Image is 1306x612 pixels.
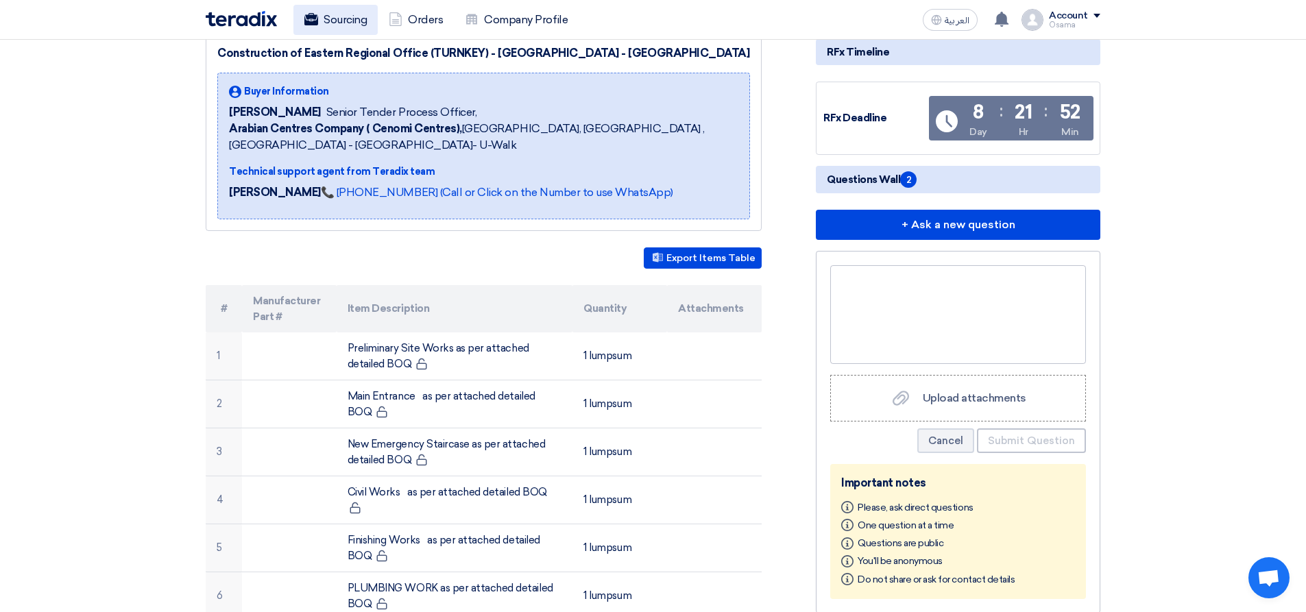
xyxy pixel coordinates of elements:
button: Submit Question [977,428,1086,453]
div: Technical support agent from Teradix team [229,164,738,179]
td: 1 lumpsum [572,332,667,380]
span: [GEOGRAPHIC_DATA], [GEOGRAPHIC_DATA] ,[GEOGRAPHIC_DATA] - [GEOGRAPHIC_DATA]- U-Walk [229,121,738,154]
td: 2 [206,380,242,428]
span: Buyer Information [244,84,329,99]
a: Open chat [1248,557,1290,598]
th: Quantity [572,285,667,332]
td: 5 [206,524,242,572]
span: 2 [900,171,917,188]
span: العربية [945,16,969,25]
span: Questions are public [858,537,943,549]
button: Export Items Table [644,247,762,269]
td: Finishing Works as per attached detailed BOQ [337,524,573,572]
div: 52 [1060,103,1080,122]
a: Sourcing [293,5,378,35]
div: Osama [1049,21,1100,29]
a: 📞 [PHONE_NUMBER] (Call or Click on the Number to use WhatsApp) [321,186,673,199]
a: Company Profile [454,5,579,35]
td: 1 lumpsum [572,380,667,428]
span: Do not share or ask for contact details [858,573,1015,585]
span: Senior Tender Process Officer, [326,104,477,121]
div: Min [1061,125,1079,139]
td: 4 [206,476,242,524]
th: Attachments [667,285,762,332]
span: Please, ask direct questions [858,501,974,513]
td: 1 [206,332,242,380]
b: Arabian Centres Company ( Cenomi Centres), [229,122,462,135]
div: Day [969,125,987,139]
button: + Ask a new question [816,210,1100,240]
td: 1 lumpsum [572,524,667,572]
div: 21 [1015,103,1032,122]
img: profile_test.png [1021,9,1043,31]
div: Important notes [841,475,1075,491]
td: Main Entrance as per attached detailed BOQ [337,380,573,428]
div: Ask a question here... [830,265,1086,364]
div: Construction of Eastern Regional Office (TURNKEY) - [GEOGRAPHIC_DATA] - [GEOGRAPHIC_DATA] [217,45,750,62]
td: Preliminary Site Works as per attached detailed BOQ [337,332,573,380]
td: 1 lumpsum [572,476,667,524]
span: Questions Wall [827,171,917,188]
strong: [PERSON_NAME] [229,186,321,199]
div: 8 [973,103,984,122]
td: 1 lumpsum [572,428,667,476]
div: Hr [1019,125,1028,139]
img: Teradix logo [206,11,277,27]
span: [PERSON_NAME] [229,104,321,121]
div: Account [1049,10,1088,22]
td: 3 [206,428,242,476]
span: Upload attachments [923,391,1026,404]
th: # [206,285,242,332]
button: العربية [923,9,978,31]
th: Manufacturer Part # [242,285,337,332]
a: Orders [378,5,454,35]
div: RFx Deadline [823,110,926,126]
span: One question at a time [858,519,954,530]
div: : [1044,99,1048,123]
div: RFx Timeline [816,39,1100,65]
td: Civil Works as per attached detailed BOQ [337,476,573,524]
button: Cancel [917,428,974,453]
div: : [1000,99,1003,123]
th: Item Description [337,285,573,332]
span: You'll be anonymous [858,555,943,567]
td: New Emergency Staircase as per attached detailed BOQ [337,428,573,476]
